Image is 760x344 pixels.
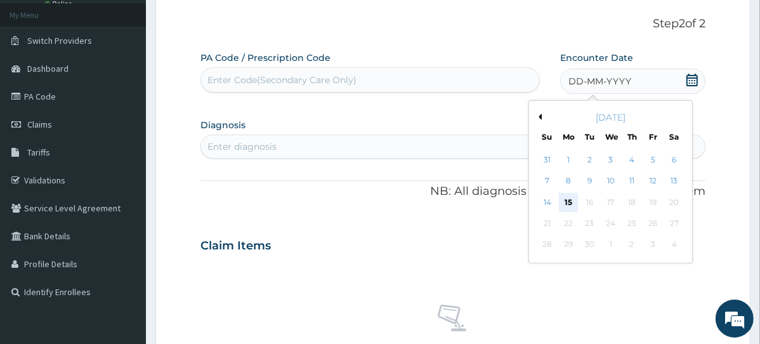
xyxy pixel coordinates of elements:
div: [DATE] [534,111,687,124]
div: Choose Thursday, September 11th, 2025 [622,172,641,191]
div: Enter diagnosis [207,140,277,153]
img: d_794563401_company_1708531726252_794563401 [23,63,51,95]
div: Minimize live chat window [208,6,239,37]
div: Choose Thursday, September 4th, 2025 [622,150,641,169]
div: Not available Thursday, September 25th, 2025 [622,214,641,233]
div: Not available Friday, October 3rd, 2025 [643,235,662,255]
div: Not available Sunday, September 21st, 2025 [537,214,556,233]
span: Switch Providers [27,35,92,46]
div: Chat with us now [66,71,213,88]
div: Choose Monday, September 8th, 2025 [559,172,578,191]
div: Not available Tuesday, September 30th, 2025 [580,235,599,255]
label: Diagnosis [200,119,246,131]
div: Choose Wednesday, September 10th, 2025 [601,172,620,191]
div: Not available Tuesday, September 23rd, 2025 [580,214,599,233]
div: Choose Tuesday, September 9th, 2025 [580,172,599,191]
div: Su [541,131,552,142]
div: Choose Sunday, September 14th, 2025 [537,193,556,212]
span: DD-MM-YYYY [568,75,631,88]
span: We're online! [74,96,175,224]
div: Not available Wednesday, September 17th, 2025 [601,193,620,212]
h3: Claim Items [200,239,271,253]
div: Not available Monday, September 29th, 2025 [559,235,578,255]
div: Not available Sunday, September 28th, 2025 [537,235,556,255]
div: Not available Wednesday, September 24th, 2025 [601,214,620,233]
div: Choose Sunday, August 31st, 2025 [537,150,556,169]
div: Not available Wednesday, October 1st, 2025 [601,235,620,255]
p: Step 2 of 2 [200,17,705,31]
div: Choose Saturday, September 6th, 2025 [664,150,683,169]
div: Tu [584,131,594,142]
div: Choose Monday, September 15th, 2025 [559,193,578,212]
div: Not available Tuesday, September 16th, 2025 [580,193,599,212]
div: Enter Code(Secondary Care Only) [207,74,357,86]
span: Dashboard [27,63,69,74]
button: Previous Month [535,114,542,120]
textarea: Type your message and hit 'Enter' [6,218,242,263]
label: PA Code / Prescription Code [200,51,331,64]
div: Fr [648,131,658,142]
div: Not available Thursday, September 18th, 2025 [622,193,641,212]
div: month 2025-09 [537,150,685,256]
span: Claims [27,119,52,130]
label: Encounter Date [560,51,633,64]
div: Choose Sunday, September 7th, 2025 [537,172,556,191]
div: Choose Friday, September 5th, 2025 [643,150,662,169]
div: Not available Thursday, October 2nd, 2025 [622,235,641,255]
div: Choose Tuesday, September 2nd, 2025 [580,150,599,169]
div: Mo [563,131,573,142]
p: NB: All diagnosis must be linked to a claim item [200,183,705,200]
div: Not available Saturday, September 20th, 2025 [664,193,683,212]
div: Not available Friday, September 19th, 2025 [643,193,662,212]
div: Not available Saturday, October 4th, 2025 [664,235,683,255]
div: Sa [669,131,679,142]
div: We [605,131,616,142]
div: Choose Friday, September 12th, 2025 [643,172,662,191]
div: Choose Saturday, September 13th, 2025 [664,172,683,191]
div: Th [626,131,637,142]
div: Not available Friday, September 26th, 2025 [643,214,662,233]
div: Not available Saturday, September 27th, 2025 [664,214,683,233]
div: Not available Monday, September 22nd, 2025 [559,214,578,233]
div: Choose Monday, September 1st, 2025 [559,150,578,169]
span: Tariffs [27,147,50,158]
div: Choose Wednesday, September 3rd, 2025 [601,150,620,169]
